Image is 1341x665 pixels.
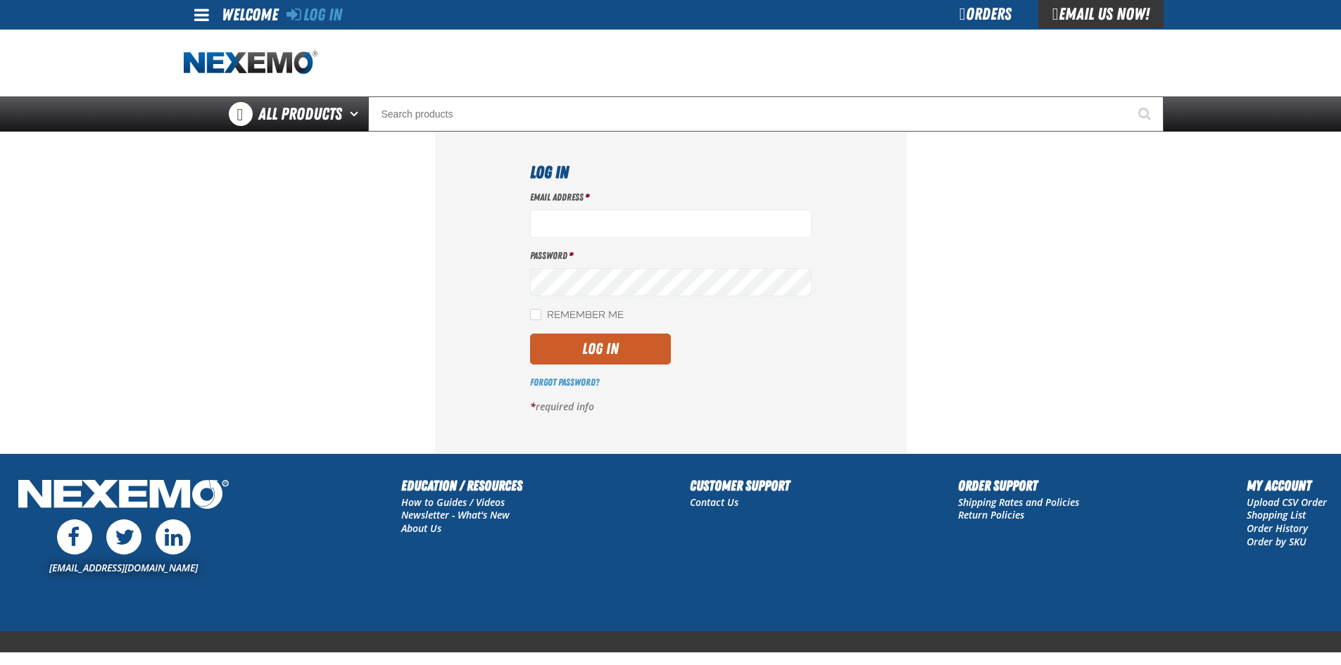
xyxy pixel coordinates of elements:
[530,160,812,185] h1: Log In
[530,400,812,414] p: required info
[401,495,505,509] a: How to Guides / Videos
[530,376,599,388] a: Forgot Password?
[345,96,368,132] button: Open All Products pages
[530,309,541,320] input: Remember Me
[14,475,233,517] img: Nexemo Logo
[401,521,441,535] a: About Us
[258,101,342,127] span: All Products
[530,249,812,262] label: Password
[1247,521,1308,535] a: Order History
[1247,508,1306,521] a: Shopping List
[1247,475,1327,496] h2: My Account
[49,561,198,574] a: [EMAIL_ADDRESS][DOMAIN_NAME]
[1128,96,1164,132] button: Start Searching
[958,495,1079,509] a: Shipping Rates and Policies
[690,475,790,496] h2: Customer Support
[530,309,624,322] label: Remember Me
[184,51,317,75] a: Home
[958,475,1079,496] h2: Order Support
[184,51,317,75] img: Nexemo logo
[368,96,1164,132] input: Search
[690,495,738,509] a: Contact Us
[958,508,1024,521] a: Return Policies
[1247,535,1307,548] a: Order by SKU
[287,5,342,25] a: Log In
[401,508,510,521] a: Newsletter - What's New
[401,475,522,496] h2: Education / Resources
[530,334,671,365] button: Log In
[530,191,812,204] label: Email Address
[1247,495,1327,509] a: Upload CSV Order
